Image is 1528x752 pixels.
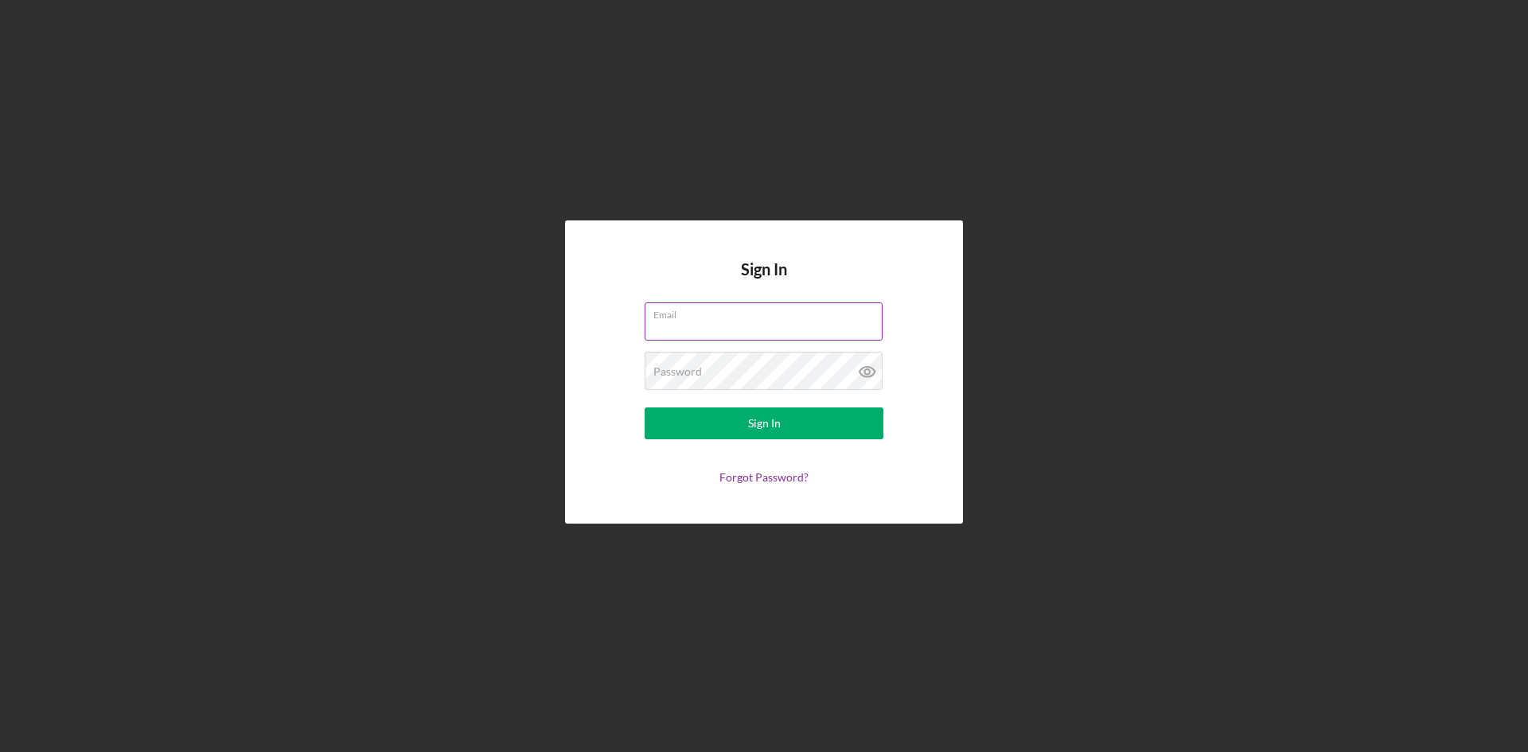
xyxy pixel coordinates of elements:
label: Password [653,365,702,378]
h4: Sign In [741,260,787,302]
div: Sign In [748,407,781,439]
button: Sign In [645,407,883,439]
a: Forgot Password? [719,470,809,484]
label: Email [653,303,883,321]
